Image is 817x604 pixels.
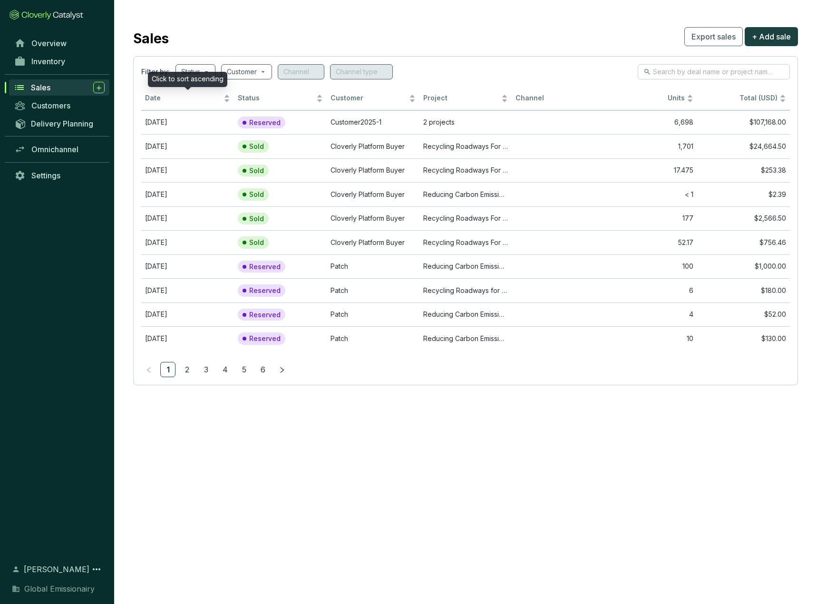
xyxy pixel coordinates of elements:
[327,87,419,110] th: Customer
[249,286,281,295] p: Reserved
[10,167,109,184] a: Settings
[255,362,271,377] li: 6
[180,362,194,377] a: 2
[141,302,234,327] td: Nov 07 2024
[145,94,222,103] span: Date
[9,79,109,96] a: Sales
[419,254,512,279] td: Reducing Carbon Emissions on I-64 Capacity Improvement Project with the use of FSB and emulsion a...
[604,230,697,254] td: 52.17
[697,302,790,327] td: $52.00
[327,182,419,206] td: Cloverly Platform Buyer
[327,110,419,135] td: Customer2025-1
[752,31,791,42] span: + Add sale
[249,118,281,127] p: Reserved
[10,53,109,69] a: Inventory
[419,158,512,183] td: Recycling Roadways For Carbon Emission Reductions - Midstate Reclamation and Trucking
[697,134,790,158] td: $24,664.50
[419,110,512,135] td: 2 projects
[249,142,264,151] p: Sold
[697,230,790,254] td: $756.46
[249,238,264,247] p: Sold
[684,27,743,46] button: Export sales
[419,182,512,206] td: Reducing Carbon Emissions on I-64 Capacity Improvement Project with the use of FSB and emulsion a...
[604,278,697,302] td: 6
[236,362,252,377] li: 5
[419,134,512,158] td: Recycling Roadways For Carbon Emission Reductions - Midstate Reclamation and Trucking
[10,141,109,157] a: Omnichannel
[24,583,95,594] span: Global Emissionairy
[419,230,512,254] td: Recycling Roadways For Carbon Emission Reductions - Midstate Reclamation and Trucking
[10,116,109,131] a: Delivery Planning
[31,57,65,66] span: Inventory
[31,39,67,48] span: Overview
[179,362,195,377] li: 2
[141,230,234,254] td: Apr 03 2024
[10,35,109,51] a: Overview
[604,182,697,206] td: < 1
[24,564,89,575] span: [PERSON_NAME]
[249,263,281,271] p: Reserved
[234,87,327,110] th: Status
[697,110,790,135] td: $107,168.00
[238,94,314,103] span: Status
[691,31,736,42] span: Export sales
[31,119,93,128] span: Delivery Planning
[419,278,512,302] td: Recycling Roadways for Carbon Emission Reductions – Global Emissionairy – U.S. Project #1
[160,362,175,377] li: 1
[608,94,685,103] span: Units
[146,367,152,373] span: left
[279,367,285,373] span: right
[148,72,227,87] div: Click to sort ascending
[256,362,270,377] a: 6
[31,101,70,110] span: Customers
[141,134,234,158] td: Apr 19 2024
[141,182,234,206] td: Apr 10 2025
[604,206,697,231] td: 177
[604,134,697,158] td: 1,701
[141,110,234,135] td: Sep 30 2025
[604,87,697,110] th: Units
[249,334,281,343] p: Reserved
[697,254,790,279] td: $1,000.00
[697,182,790,206] td: $2.39
[745,27,798,46] button: + Add sale
[217,362,233,377] li: 4
[697,278,790,302] td: $180.00
[419,326,512,351] td: Reducing Carbon Emissions on I-64 Capacity Improvement Project with the use of FSB and emulsion a...
[419,302,512,327] td: Reducing Carbon Emissions on I-64 Capacity Improvement Project with the use of FSB and emulsion a...
[199,362,213,377] a: 3
[327,158,419,183] td: Cloverly Platform Buyer
[274,362,290,377] button: right
[327,326,419,351] td: Patch
[133,29,169,49] h2: Sales
[31,145,78,154] span: Omnichannel
[141,362,156,377] li: Previous Page
[604,110,697,135] td: 6,698
[249,166,264,175] p: Sold
[10,97,109,114] a: Customers
[604,302,697,327] td: 4
[141,326,234,351] td: Nov 05 2024
[697,326,790,351] td: $130.00
[249,311,281,319] p: Reserved
[331,94,407,103] span: Customer
[249,190,264,199] p: Sold
[274,362,290,377] li: Next Page
[512,87,604,110] th: Channel
[141,206,234,231] td: Apr 05 2024
[141,278,234,302] td: Nov 26 2024
[237,362,251,377] a: 5
[198,362,214,377] li: 3
[423,94,500,103] span: Project
[141,67,170,77] span: Filter by:
[739,94,778,102] span: Total (USD)
[604,326,697,351] td: 10
[327,134,419,158] td: Cloverly Platform Buyer
[141,158,234,183] td: Apr 10 2024
[327,278,419,302] td: Patch
[141,254,234,279] td: Mar 06 2025
[31,171,60,180] span: Settings
[141,362,156,377] button: left
[697,158,790,183] td: $253.38
[604,254,697,279] td: 100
